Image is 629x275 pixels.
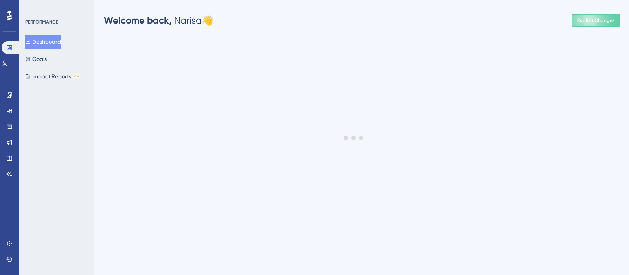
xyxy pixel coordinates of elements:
button: Dashboard [25,35,61,49]
div: BETA [73,74,80,78]
div: PERFORMANCE [25,19,58,25]
button: Publish Changes [572,14,620,27]
div: Narisa 👋 [104,14,213,27]
button: Impact ReportsBETA [25,69,80,83]
button: Goals [25,52,47,66]
span: Publish Changes [577,17,615,24]
span: Welcome back, [104,15,172,26]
